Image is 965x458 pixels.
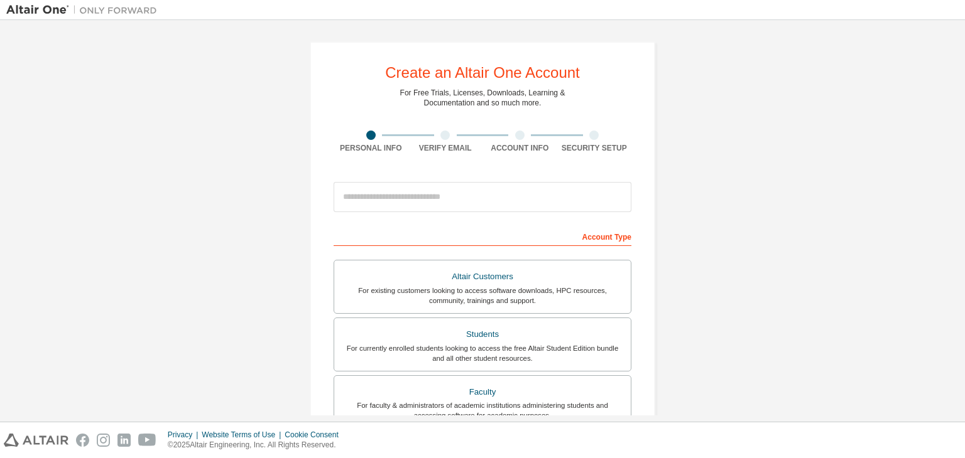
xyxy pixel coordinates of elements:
[117,434,131,447] img: linkedin.svg
[400,88,565,108] div: For Free Trials, Licenses, Downloads, Learning & Documentation and so much more.
[408,143,483,153] div: Verify Email
[342,343,623,363] div: For currently enrolled students looking to access the free Altair Student Edition bundle and all ...
[4,434,68,447] img: altair_logo.svg
[6,4,163,16] img: Altair One
[342,400,623,420] div: For faculty & administrators of academic institutions administering students and accessing softwa...
[97,434,110,447] img: instagram.svg
[482,143,557,153] div: Account Info
[342,285,623,306] div: For existing customers looking to access software downloads, HPC resources, community, trainings ...
[334,143,408,153] div: Personal Info
[342,326,623,343] div: Students
[168,430,202,440] div: Privacy
[334,226,631,246] div: Account Type
[168,440,346,450] p: © 2025 Altair Engineering, Inc. All Rights Reserved.
[138,434,156,447] img: youtube.svg
[285,430,346,440] div: Cookie Consent
[342,268,623,285] div: Altair Customers
[385,65,580,80] div: Create an Altair One Account
[202,430,285,440] div: Website Terms of Use
[76,434,89,447] img: facebook.svg
[557,143,632,153] div: Security Setup
[342,383,623,401] div: Faculty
